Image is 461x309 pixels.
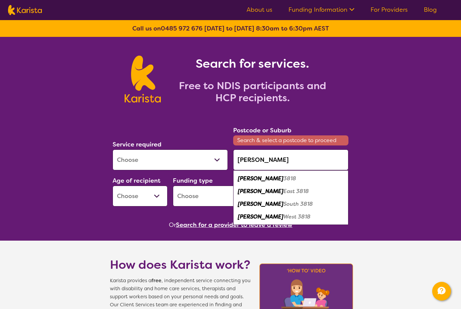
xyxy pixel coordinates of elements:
[237,210,345,223] div: Drouin West 3818
[110,257,251,273] h1: How does Karista work?
[238,200,283,207] em: [PERSON_NAME]
[151,277,161,284] b: free
[283,200,313,207] em: South 3818
[238,188,283,195] em: [PERSON_NAME]
[233,149,348,170] input: Type
[161,24,203,33] a: 0485 972 676
[424,6,437,14] a: Blog
[8,5,42,15] img: Karista logo
[233,135,348,145] span: Search & select a postcode to proceed
[169,220,176,230] span: Or
[176,220,292,230] button: Search for a provider to leave a review
[173,177,213,185] label: Funding type
[283,213,311,220] em: West 3818
[169,56,336,72] h1: Search for services.
[113,140,161,148] label: Service required
[237,198,345,210] div: Drouin South 3818
[237,172,345,185] div: Drouin 3818
[238,213,283,220] em: [PERSON_NAME]
[132,24,329,33] b: Call us on [DATE] to [DATE] 8:30am to 6:30pm AEST
[125,56,160,103] img: Karista logo
[283,188,309,195] em: East 3818
[169,80,336,104] h2: Free to NDIS participants and HCP recipients.
[238,175,283,182] em: [PERSON_NAME]
[371,6,408,14] a: For Providers
[283,175,296,182] em: 3818
[247,6,272,14] a: About us
[432,282,451,301] button: Channel Menu
[288,6,354,14] a: Funding Information
[113,177,160,185] label: Age of recipient
[237,185,345,198] div: Drouin East 3818
[233,126,291,134] label: Postcode or Suburb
